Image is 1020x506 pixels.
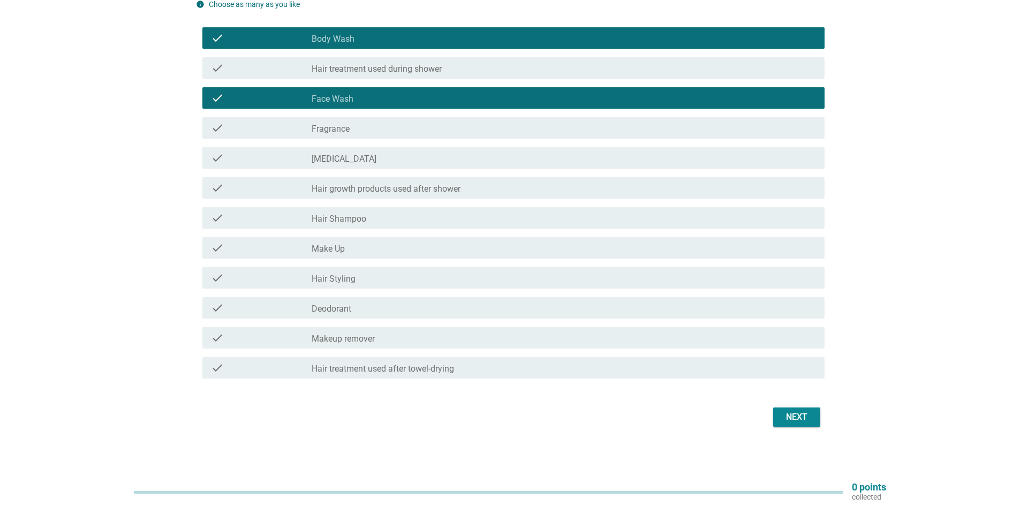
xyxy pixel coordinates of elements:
p: collected [852,492,886,502]
i: check [211,241,224,254]
label: Make Up [312,244,345,254]
i: check [211,271,224,284]
label: [MEDICAL_DATA] [312,154,376,164]
button: Next [773,407,820,427]
label: Hair treatment used after towel-drying [312,364,454,374]
label: Deodorant [312,304,351,314]
i: check [211,92,224,104]
i: check [211,331,224,344]
i: check [211,62,224,74]
div: Next [782,411,812,424]
label: Body Wash [312,34,354,44]
i: check [211,152,224,164]
i: check [211,361,224,374]
p: 0 points [852,482,886,492]
label: Fragrance [312,124,350,134]
i: check [211,212,224,224]
i: check [211,301,224,314]
label: Hair Shampoo [312,214,366,224]
i: check [211,122,224,134]
label: Hair Styling [312,274,356,284]
i: check [211,182,224,194]
label: Hair treatment used during shower [312,64,442,74]
label: Makeup remover [312,334,375,344]
i: check [211,32,224,44]
label: Face Wash [312,94,353,104]
label: Hair growth products used after shower [312,184,460,194]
